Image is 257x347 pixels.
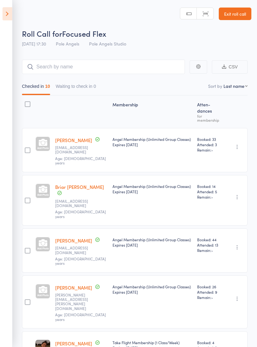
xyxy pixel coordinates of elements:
span: Pole Angels [56,40,79,47]
span: Age: [DEMOGRAPHIC_DATA] years [55,312,106,322]
small: moll.flanders@icloud.com [55,293,96,311]
span: Age: [DEMOGRAPHIC_DATA] years [55,209,106,219]
a: Briar [PERSON_NAME] [55,184,104,190]
span: Booked: 4 [197,340,222,345]
span: Attended: 13 [197,242,222,248]
span: Booked: 26 [197,284,222,289]
small: Rosebriar3@gmail.com [55,199,96,208]
span: Pole Angels Studio [89,40,126,47]
div: Last name [223,83,244,89]
span: Roll Call for [22,28,62,39]
div: 10 [45,84,50,89]
div: Angel Membership (Unlimited Group Classes) [113,184,192,194]
div: Expires [DATE] [113,289,192,295]
div: Expires [DATE] [113,142,192,147]
a: Exit roll call [219,8,251,20]
span: Booked: 44 [197,237,222,242]
div: Angel Membership (Unlimited Group Classes) [113,284,192,295]
button: Waiting to check in0 [56,81,96,95]
div: Angel Membership (Unlimited Group Classes) [113,136,192,147]
button: Checked in10 [22,81,50,95]
span: Focused Flex [62,28,106,39]
span: - [211,248,213,253]
span: [DATE] 17:30 [22,40,46,47]
span: Age: [DEMOGRAPHIC_DATA] years [55,256,106,266]
span: Remain: [197,248,222,253]
small: prattr981@gmail.com [55,246,96,255]
div: Membership [110,98,195,125]
div: Expires [DATE] [113,189,192,194]
div: for membership [197,114,222,122]
div: Angel Membership (Unlimited Group Classes) [113,237,192,248]
a: [PERSON_NAME] [55,340,92,347]
span: - [211,295,213,300]
input: Search by name [22,60,185,74]
label: Sort by [208,83,222,89]
span: Booked: 33 [197,136,222,142]
div: Atten­dances [195,98,225,125]
span: Attended: 3 [197,142,222,147]
span: Attended: 9 [197,289,222,295]
div: 0 [94,84,96,89]
span: Age: [DEMOGRAPHIC_DATA] years [55,156,106,165]
div: Expires [DATE] [113,242,192,248]
a: [PERSON_NAME] [55,284,92,291]
button: CSV [212,60,248,74]
span: - [211,194,213,200]
a: [PERSON_NAME] [55,237,92,244]
span: Remain: [197,194,222,200]
span: Remain: [197,295,222,300]
small: amberchapple01@gmail.com [55,145,96,154]
span: Attended: 5 [197,189,222,194]
span: - [211,147,213,152]
span: Booked: 14 [197,184,222,189]
span: Remain: [197,147,222,152]
a: [PERSON_NAME] [55,137,92,143]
